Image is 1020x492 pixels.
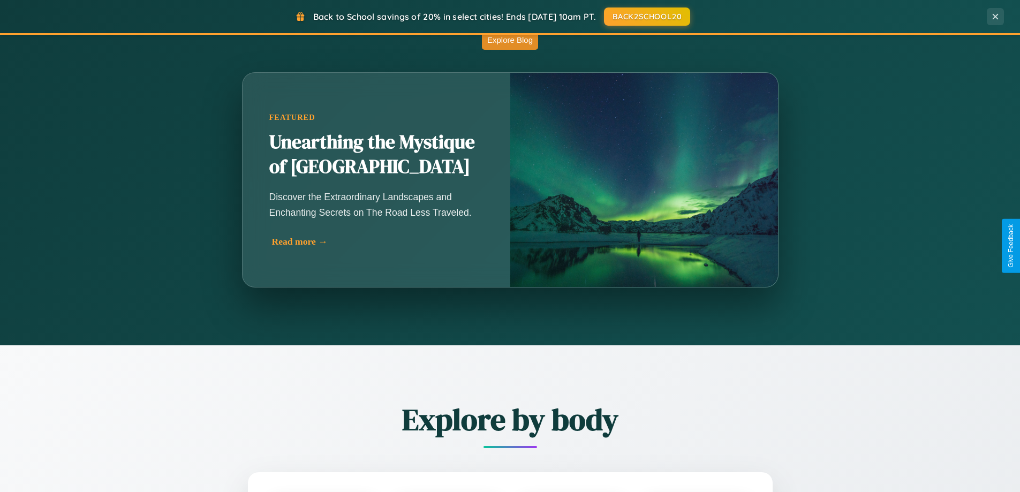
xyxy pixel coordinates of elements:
[269,190,483,219] p: Discover the Extraordinary Landscapes and Enchanting Secrets on The Road Less Traveled.
[604,7,690,26] button: BACK2SCHOOL20
[272,236,486,247] div: Read more →
[1007,224,1015,268] div: Give Feedback
[313,11,596,22] span: Back to School savings of 20% in select cities! Ends [DATE] 10am PT.
[189,399,832,440] h2: Explore by body
[269,113,483,122] div: Featured
[482,30,538,50] button: Explore Blog
[269,130,483,179] h2: Unearthing the Mystique of [GEOGRAPHIC_DATA]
